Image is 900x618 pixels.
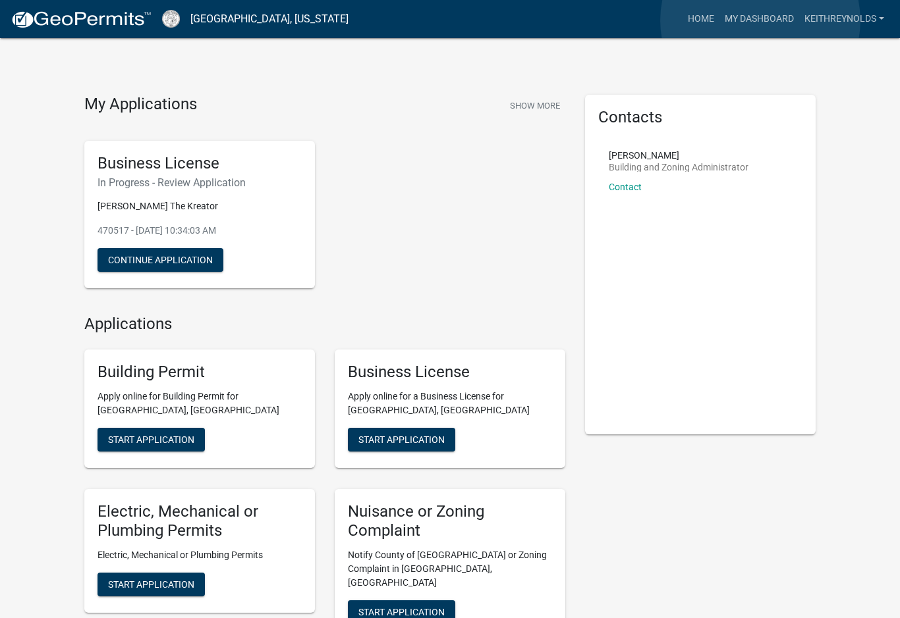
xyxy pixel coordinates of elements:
[98,573,205,596] button: Start Application
[190,8,349,30] a: [GEOGRAPHIC_DATA], [US_STATE]
[719,7,799,32] a: My Dashboard
[98,154,302,173] h5: Business License
[98,390,302,417] p: Apply online for Building Permit for [GEOGRAPHIC_DATA], [GEOGRAPHIC_DATA]
[84,315,565,334] h4: Applications
[609,163,748,172] p: Building and Zoning Administrator
[348,390,552,417] p: Apply online for a Business License for [GEOGRAPHIC_DATA], [GEOGRAPHIC_DATA]
[98,363,302,382] h5: Building Permit
[609,151,748,160] p: [PERSON_NAME]
[609,182,642,192] a: Contact
[98,176,302,189] h6: In Progress - Review Application
[98,428,205,451] button: Start Application
[84,95,197,115] h4: My Applications
[598,108,802,127] h5: Contacts
[98,548,302,562] p: Electric, Mechanical or Plumbing Permits
[358,606,445,617] span: Start Application
[348,428,455,451] button: Start Application
[799,7,889,32] a: keithreynolds
[108,434,194,445] span: Start Application
[505,95,565,116] button: Show More
[108,579,194,589] span: Start Application
[162,10,180,28] img: Cook County, Georgia
[98,248,223,272] button: Continue Application
[348,363,552,382] h5: Business License
[98,224,302,238] p: 470517 - [DATE] 10:34:03 AM
[683,7,719,32] a: Home
[348,548,552,590] p: Notify County of [GEOGRAPHIC_DATA] or Zoning Complaint in [GEOGRAPHIC_DATA], [GEOGRAPHIC_DATA]
[98,502,302,540] h5: Electric, Mechanical or Plumbing Permits
[348,502,552,540] h5: Nuisance or Zoning Complaint
[358,434,445,445] span: Start Application
[98,199,302,213] p: [PERSON_NAME] The Kreator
